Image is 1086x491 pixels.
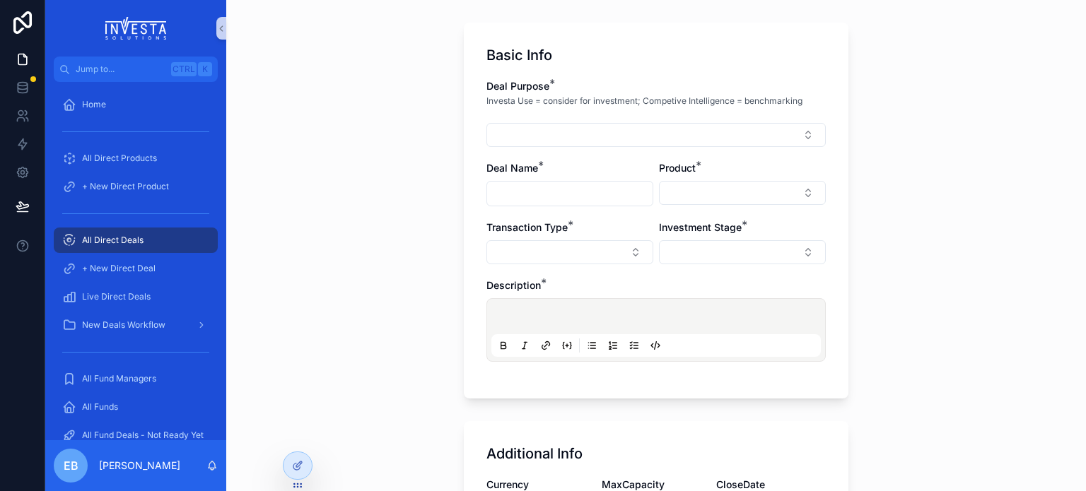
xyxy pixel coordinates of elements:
[54,57,218,82] button: Jump to...CtrlK
[659,221,742,233] span: Investment Stage
[54,312,218,338] a: New Deals Workflow
[199,64,211,75] span: K
[82,401,118,413] span: All Funds
[54,256,218,281] a: + New Direct Deal
[486,123,826,147] button: Select Button
[76,64,165,75] span: Jump to...
[105,17,167,40] img: App logo
[54,92,218,117] a: Home
[82,430,204,441] span: All Fund Deals - Not Ready Yet
[54,422,218,448] a: All Fund Deals - Not Ready Yet
[82,153,157,164] span: All Direct Products
[602,478,665,490] span: MaxCapacity
[64,457,78,474] span: EB
[82,373,156,384] span: All Fund Managers
[99,459,180,473] p: [PERSON_NAME]
[54,394,218,420] a: All Funds
[82,99,106,110] span: Home
[486,162,538,174] span: Deal Name
[659,162,696,174] span: Product
[659,240,826,264] button: Select Button
[486,444,583,463] h1: Additional Info
[486,240,653,264] button: Select Button
[82,263,156,274] span: + New Direct Deal
[486,45,552,65] h1: Basic Info
[82,181,169,192] span: + New Direct Product
[486,80,549,92] span: Deal Purpose
[486,95,802,107] p: Investa Use = consider for investment; Competive Intelligence = benchmarking
[54,227,218,253] a: All Direct Deals
[54,366,218,391] a: All Fund Managers
[54,174,218,199] a: + New Direct Product
[171,62,197,76] span: Ctrl
[54,284,218,309] a: Live Direct Deals
[82,235,144,246] span: All Direct Deals
[82,319,165,331] span: New Deals Workflow
[45,82,226,440] div: scrollable content
[659,181,826,205] button: Select Button
[486,478,529,490] span: Currency
[82,291,151,302] span: Live Direct Deals
[54,146,218,171] a: All Direct Products
[716,478,765,490] span: CloseDate
[486,221,568,233] span: Transaction Type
